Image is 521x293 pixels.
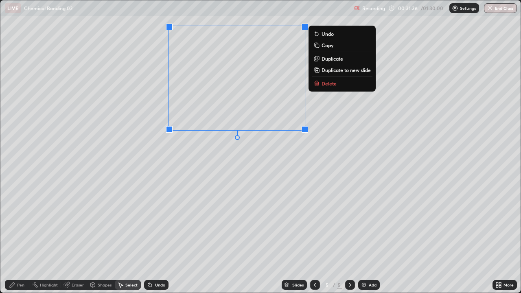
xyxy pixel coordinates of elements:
[312,79,372,88] button: Delete
[333,282,335,287] div: /
[98,283,112,287] div: Shapes
[7,5,18,11] p: LIVE
[322,67,371,73] p: Duplicate to new slide
[322,55,343,62] p: Duplicate
[354,5,361,11] img: recording.375f2c34.svg
[361,282,367,288] img: add-slide-button
[362,5,385,11] p: Recording
[155,283,165,287] div: Undo
[312,40,372,50] button: Copy
[322,80,337,87] p: Delete
[17,283,24,287] div: Pen
[322,31,334,37] p: Undo
[487,5,493,11] img: end-class-cross
[323,282,331,287] div: 5
[125,283,138,287] div: Select
[312,65,372,75] button: Duplicate to new slide
[369,283,377,287] div: Add
[452,5,458,11] img: class-settings-icons
[40,283,58,287] div: Highlight
[322,42,333,48] p: Copy
[484,3,517,13] button: End Class
[312,54,372,63] button: Duplicate
[337,281,342,289] div: 5
[503,283,514,287] div: More
[312,29,372,39] button: Undo
[72,283,84,287] div: Eraser
[460,6,476,10] p: Settings
[24,5,72,11] p: Chemical Bonding 02
[292,283,304,287] div: Slides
